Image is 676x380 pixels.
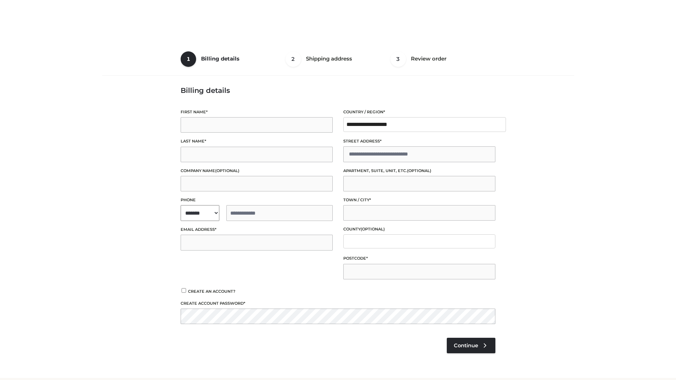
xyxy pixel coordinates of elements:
label: Postcode [343,255,495,262]
label: Email address [181,226,333,233]
span: Continue [454,342,478,349]
span: (optional) [215,168,239,173]
span: Billing details [201,55,239,62]
input: Create an account? [181,288,187,293]
span: (optional) [361,227,385,232]
label: First name [181,109,333,115]
span: Shipping address [306,55,352,62]
a: Continue [447,338,495,353]
span: (optional) [407,168,431,173]
label: Company name [181,167,333,174]
label: County [343,226,495,233]
label: Country / Region [343,109,495,115]
span: 1 [181,51,196,67]
label: Last name [181,138,333,145]
span: 2 [286,51,301,67]
h3: Billing details [181,86,495,95]
span: 3 [390,51,406,67]
span: Create an account? [188,289,236,294]
label: Create account password [181,300,495,307]
span: Review order [411,55,446,62]
label: Apartment, suite, unit, etc. [343,167,495,174]
label: Street address [343,138,495,145]
label: Phone [181,197,333,203]
label: Town / City [343,197,495,203]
